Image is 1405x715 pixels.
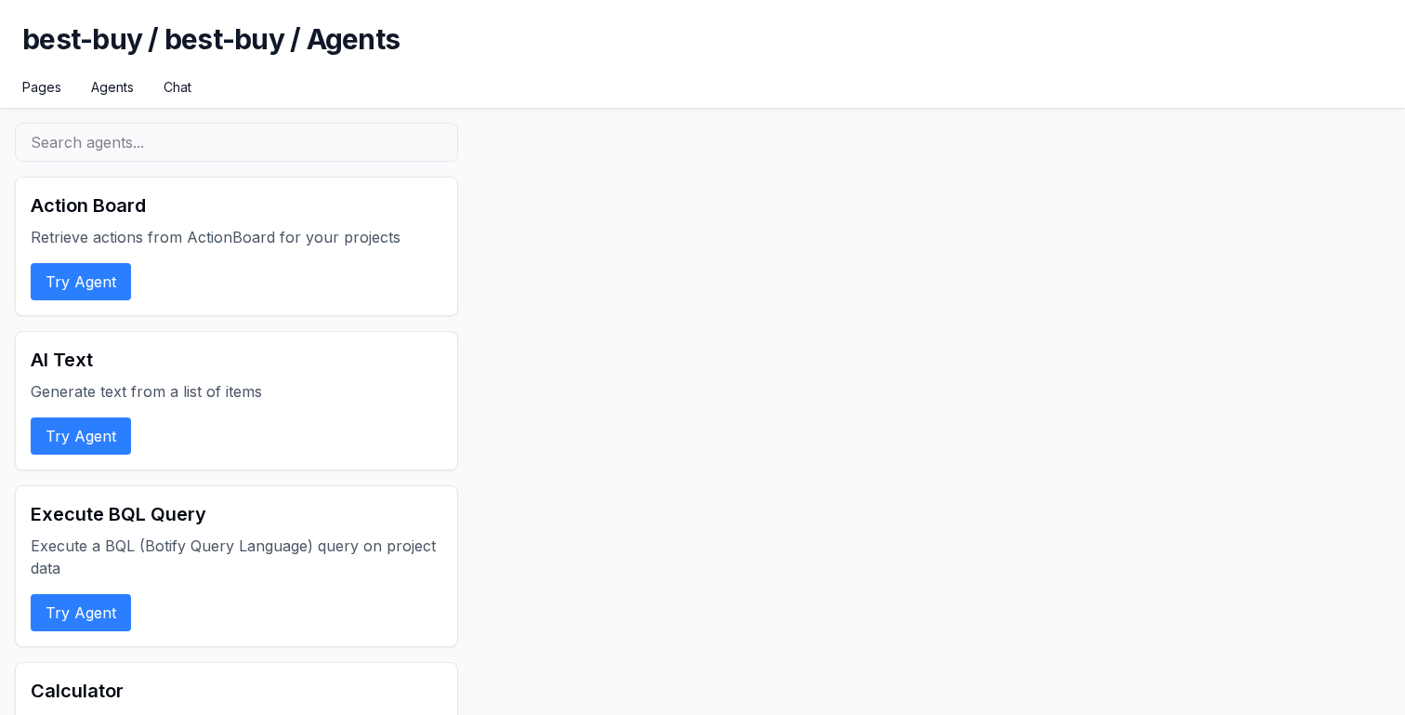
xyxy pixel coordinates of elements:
[22,78,61,97] a: Pages
[31,226,442,248] p: Retrieve actions from ActionBoard for your projects
[31,417,131,455] button: Try Agent
[31,192,442,218] h2: Action Board
[164,78,191,97] a: Chat
[91,78,134,97] a: Agents
[31,380,442,403] p: Generate text from a list of items
[31,347,442,373] h2: AI Text
[31,535,442,579] p: Execute a BQL (Botify Query Language) query on project data
[31,594,131,631] button: Try Agent
[22,22,1383,78] h1: best-buy / best-buy / Agents
[15,123,458,162] input: Search agents...
[31,678,442,704] h2: Calculator
[31,501,442,527] h2: Execute BQL Query
[31,263,131,300] button: Try Agent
